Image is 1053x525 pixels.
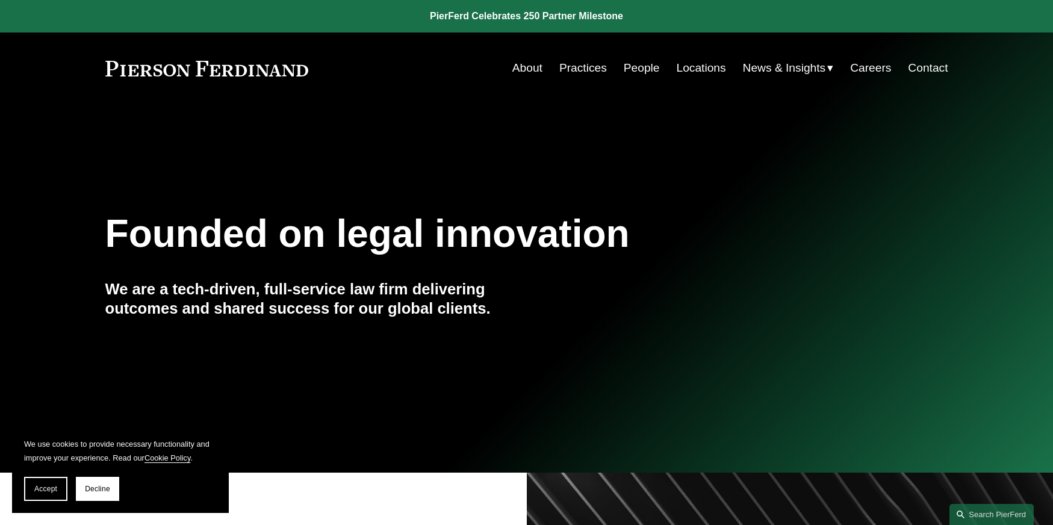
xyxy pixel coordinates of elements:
[76,477,119,501] button: Decline
[850,57,891,79] a: Careers
[949,504,1034,525] a: Search this site
[743,57,834,79] a: folder dropdown
[24,477,67,501] button: Accept
[512,57,542,79] a: About
[85,485,110,493] span: Decline
[743,58,826,79] span: News & Insights
[24,437,217,465] p: We use cookies to provide necessary functionality and improve your experience. Read our .
[105,212,808,256] h1: Founded on legal innovation
[908,57,948,79] a: Contact
[12,425,229,513] section: Cookie banner
[144,453,191,462] a: Cookie Policy
[105,279,527,318] h4: We are a tech-driven, full-service law firm delivering outcomes and shared success for our global...
[559,57,607,79] a: Practices
[624,57,660,79] a: People
[676,57,725,79] a: Locations
[34,485,57,493] span: Accept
